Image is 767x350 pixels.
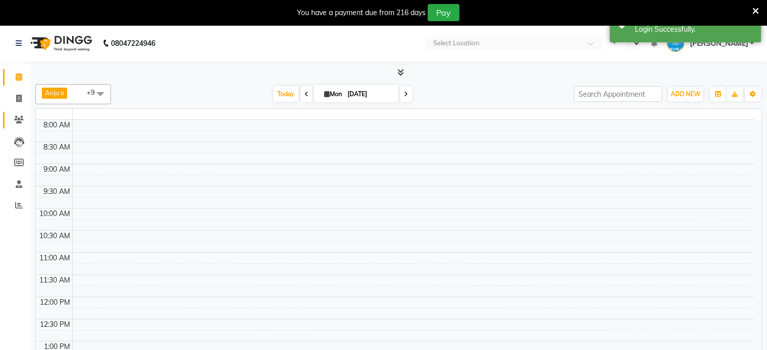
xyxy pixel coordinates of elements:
[26,29,95,57] img: logo
[689,38,748,49] span: [PERSON_NAME]
[87,88,102,96] span: +9
[37,275,72,286] div: 11:30 AM
[37,208,72,219] div: 10:00 AM
[433,38,479,48] div: Select Location
[41,186,72,197] div: 9:30 AM
[428,4,459,21] button: Pay
[45,89,60,97] span: Anju
[667,34,684,52] img: Shraddha Indulkar
[38,297,72,308] div: 12:00 PM
[111,29,155,57] b: 08047224946
[668,87,703,101] button: ADD NEW
[60,89,64,97] a: x
[635,24,753,35] div: Login Successfully.
[37,231,72,241] div: 10:30 AM
[37,253,72,263] div: 11:00 AM
[41,120,72,130] div: 8:00 AM
[297,8,426,18] div: You have a payment due from 216 days
[41,164,72,175] div: 9:00 AM
[574,86,662,102] input: Search Appointment
[41,142,72,153] div: 8:30 AM
[344,87,395,102] input: 2025-09-01
[273,86,299,102] span: Today
[671,90,700,98] span: ADD NEW
[322,90,344,98] span: Mon
[38,319,72,330] div: 12:30 PM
